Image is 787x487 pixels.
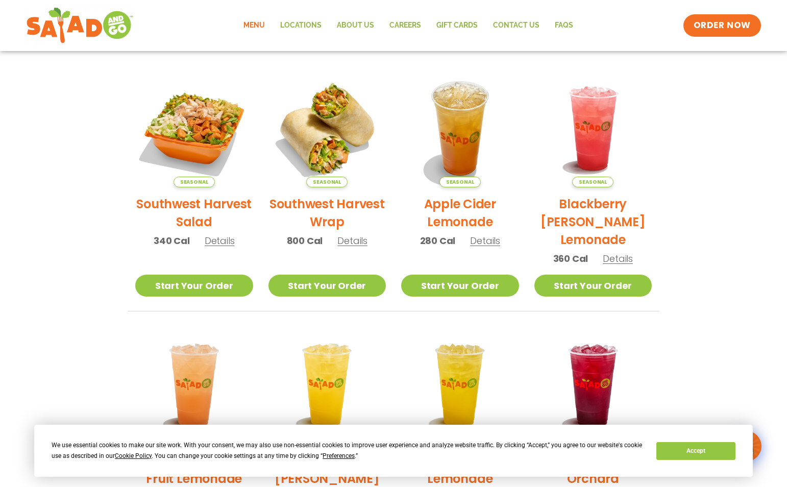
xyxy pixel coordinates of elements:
a: Careers [382,14,429,37]
img: Product photo for Apple Cider Lemonade [401,69,519,187]
img: Product photo for Mango Grove Lemonade [401,327,519,445]
a: GIFT CARDS [429,14,485,37]
span: 280 Cal [420,234,456,248]
a: About Us [329,14,382,37]
img: Product photo for Black Cherry Orchard Lemonade [534,327,652,445]
a: Contact Us [485,14,547,37]
a: FAQs [547,14,581,37]
img: Product photo for Sunkissed Yuzu Lemonade [268,327,386,445]
span: Details [205,234,235,247]
span: 340 Cal [154,234,190,248]
span: 360 Cal [553,252,588,265]
button: Accept [656,442,735,460]
span: 800 Cal [287,234,323,248]
span: Details [337,234,367,247]
img: Product photo for Southwest Harvest Salad [135,69,253,187]
span: Details [470,234,500,247]
a: Menu [236,14,273,37]
a: Start Your Order [268,275,386,297]
h2: Southwest Harvest Salad [135,195,253,231]
img: Product photo for Southwest Harvest Wrap [268,69,386,187]
span: Seasonal [572,177,613,187]
span: Seasonal [306,177,348,187]
span: Cookie Policy [115,452,152,459]
div: We use essential cookies to make our site work. With your consent, we may also use non-essential ... [52,440,644,461]
nav: Menu [236,14,581,37]
span: Seasonal [174,177,215,187]
img: Product photo for Blackberry Bramble Lemonade [534,69,652,187]
img: Product photo for Summer Stone Fruit Lemonade [135,327,253,445]
span: Preferences [323,452,355,459]
h2: Blackberry [PERSON_NAME] Lemonade [534,195,652,249]
span: Details [603,252,633,265]
a: Start Your Order [534,275,652,297]
span: ORDER NOW [694,19,751,32]
a: Start Your Order [401,275,519,297]
div: Cookie Consent Prompt [34,425,753,477]
a: Start Your Order [135,275,253,297]
img: new-SAG-logo-768×292 [26,5,134,46]
h2: Southwest Harvest Wrap [268,195,386,231]
span: Seasonal [439,177,481,187]
h2: Apple Cider Lemonade [401,195,519,231]
a: ORDER NOW [683,14,761,37]
a: Locations [273,14,329,37]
